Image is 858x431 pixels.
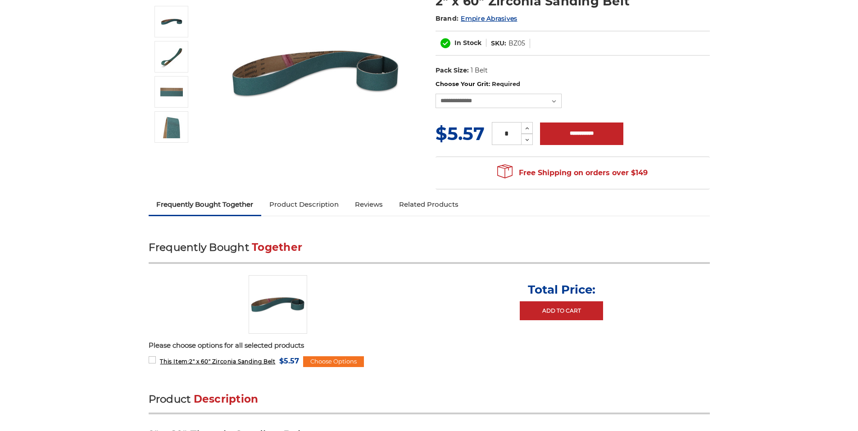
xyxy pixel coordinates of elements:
[249,275,307,334] img: 2" x 60" Zirconia Pipe Sanding Belt
[252,241,302,254] span: Together
[347,195,391,214] a: Reviews
[160,358,275,365] span: 2" x 60" Zirconia Sanding Belt
[528,282,595,297] p: Total Price:
[436,80,710,89] label: Choose Your Grit:
[497,164,648,182] span: Free Shipping on orders over $149
[279,355,299,367] span: $5.57
[194,393,259,405] span: Description
[508,39,525,48] dd: BZ05
[491,39,506,48] dt: SKU:
[471,66,488,75] dd: 1 Belt
[436,66,469,75] dt: Pack Size:
[492,80,520,87] small: Required
[160,10,183,33] img: 2" x 60" Zirconia Pipe Sanding Belt
[160,45,183,68] img: 2" x 60" Zirconia Sanding Belt
[391,195,467,214] a: Related Products
[520,301,603,320] a: Add to Cart
[436,14,459,23] span: Brand:
[160,81,183,103] img: 2" x 60" Zirc Sanding Belt
[303,356,364,367] div: Choose Options
[149,241,249,254] span: Frequently Bought
[149,195,262,214] a: Frequently Bought Together
[160,116,183,138] img: 2" x 60" - Zirconia Sanding Belt
[436,122,485,145] span: $5.57
[261,195,347,214] a: Product Description
[149,393,191,405] span: Product
[461,14,517,23] a: Empire Abrasives
[160,358,189,365] strong: This Item:
[454,39,481,47] span: In Stock
[149,340,710,351] p: Please choose options for all selected products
